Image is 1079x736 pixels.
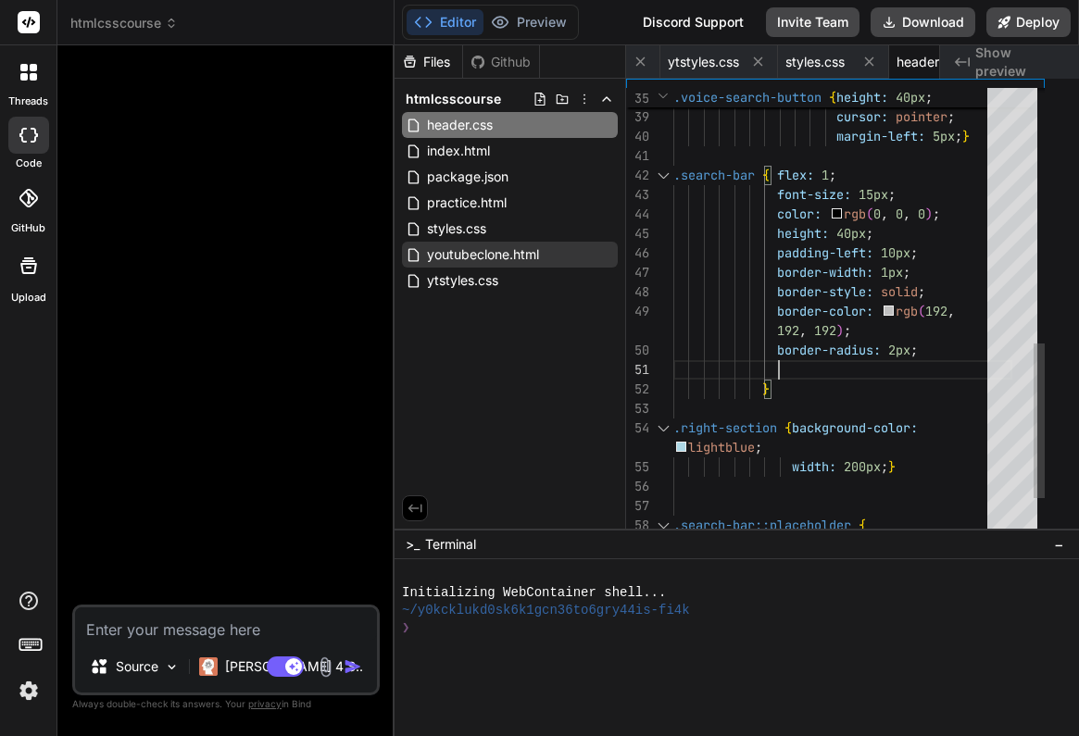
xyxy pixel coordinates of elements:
[626,302,649,321] div: 49
[777,283,873,300] span: border-style:
[881,206,888,222] span: ,
[315,656,336,678] img: attachment
[881,458,888,475] span: ;
[425,218,488,240] span: styles.css
[888,458,896,475] span: }
[792,458,836,475] span: width:
[777,322,799,339] span: 192
[199,657,218,676] img: Claude 4 Sonnet
[626,205,649,224] div: 44
[777,206,822,222] span: color:
[651,166,675,185] div: Click to collapse the range.
[873,206,881,222] span: 0
[836,225,866,242] span: 40px
[225,657,363,676] p: [PERSON_NAME] 4 S..
[918,283,925,300] span: ;
[632,7,755,37] div: Discord Support
[777,225,829,242] span: height:
[626,185,649,205] div: 43
[626,224,649,243] div: 45
[626,418,649,438] div: 54
[829,89,836,106] span: {
[626,399,649,418] div: 53
[814,322,836,339] span: 192
[16,156,42,171] label: code
[463,53,539,71] div: Github
[903,206,910,222] span: ,
[626,146,649,166] div: 41
[881,264,903,281] span: 1px
[626,127,649,146] div: 40
[888,342,910,358] span: 2px
[836,322,844,339] span: )
[116,657,158,676] p: Source
[777,303,873,319] span: border-color:
[11,290,46,306] label: Upload
[762,167,770,183] span: {
[975,44,1064,81] span: Show preview
[425,243,541,266] span: youtubeclone.html
[406,535,420,554] span: >_
[903,264,910,281] span: ;
[673,89,822,106] span: .voice-search-button
[626,107,649,127] div: 39
[918,206,925,222] span: 0
[866,225,873,242] span: ;
[918,303,925,319] span: (
[799,322,807,339] span: ,
[792,419,918,436] span: background-color:
[626,166,649,185] div: 42
[910,342,918,358] span: ;
[947,303,955,319] span: ,
[947,108,955,125] span: ;
[777,167,814,183] span: flex:
[888,186,896,203] span: ;
[1050,530,1068,559] button: −
[859,517,866,533] span: {
[785,53,845,71] span: styles.css
[651,516,675,535] div: Click to collapse the range.
[777,342,881,358] span: border-radius:
[626,496,649,516] div: 57
[407,9,483,35] button: Editor
[762,380,770,397] span: }
[829,167,836,183] span: ;
[673,167,755,183] span: .search-bar
[897,53,962,71] span: header.css
[871,7,975,37] button: Download
[8,94,48,109] label: threads
[425,269,500,292] span: ytstyles.css
[896,206,903,222] span: 0
[483,9,574,35] button: Preview
[896,303,918,319] span: rgb
[688,439,755,455] span: lightblue
[1054,535,1064,554] span: −
[626,360,649,380] div: 51
[395,53,462,71] div: Files
[755,439,762,455] span: ;
[822,167,829,183] span: 1
[836,128,925,144] span: margin-left:
[668,53,739,71] span: ytstyles.css
[425,140,492,162] span: index.html
[777,186,851,203] span: font-size:
[425,192,508,214] span: practice.html
[777,264,873,281] span: border-width:
[910,244,918,261] span: ;
[866,206,873,222] span: (
[626,457,649,477] div: 55
[844,206,866,222] span: rgb
[925,206,933,222] span: )
[70,14,178,32] span: htmlcsscourse
[766,7,859,37] button: Invite Team
[626,89,649,108] span: 35
[425,166,510,188] span: package.json
[425,114,495,136] span: header.css
[896,89,925,106] span: 40px
[896,108,947,125] span: pointer
[844,322,851,339] span: ;
[836,108,888,125] span: cursor:
[673,517,851,533] span: .search-bar::placeholder
[673,419,777,436] span: .right-section
[777,244,873,261] span: padding-left:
